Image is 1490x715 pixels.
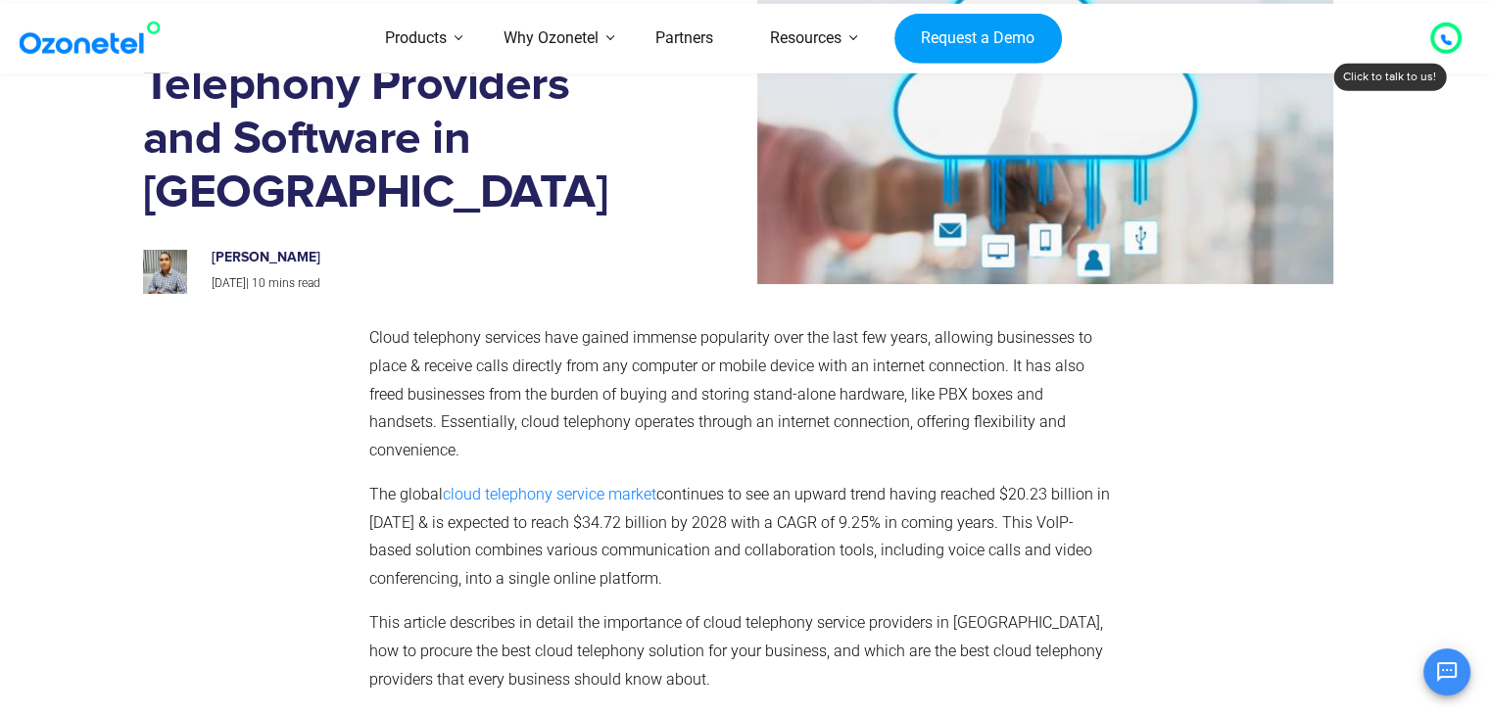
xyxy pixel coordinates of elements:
[252,276,265,290] span: 10
[268,276,320,290] span: mins read
[742,4,870,73] a: Resources
[212,276,246,290] span: [DATE]
[475,4,627,73] a: Why Ozonetel
[1423,648,1470,695] button: Open chat
[212,250,625,266] h6: [PERSON_NAME]
[369,613,1103,689] span: This article describes in detail the importance of cloud telephony service providers in [GEOGRAPH...
[143,250,187,294] img: prashanth-kancherla_avatar-200x200.jpeg
[369,328,1092,459] span: Cloud telephony services have gained immense popularity over the last few years, allowing busines...
[357,4,475,73] a: Products
[894,13,1062,64] a: Request a Demo
[212,273,625,295] p: |
[143,5,646,220] h1: 12 Best Cloud Telephony Providers and Software in [GEOGRAPHIC_DATA]
[443,485,656,503] a: cloud telephony service market
[627,4,742,73] a: Partners
[369,485,443,503] span: The global
[369,485,1110,588] span: continues to see an upward trend having reached $20.23 billion in [DATE] & is expected to reach $...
